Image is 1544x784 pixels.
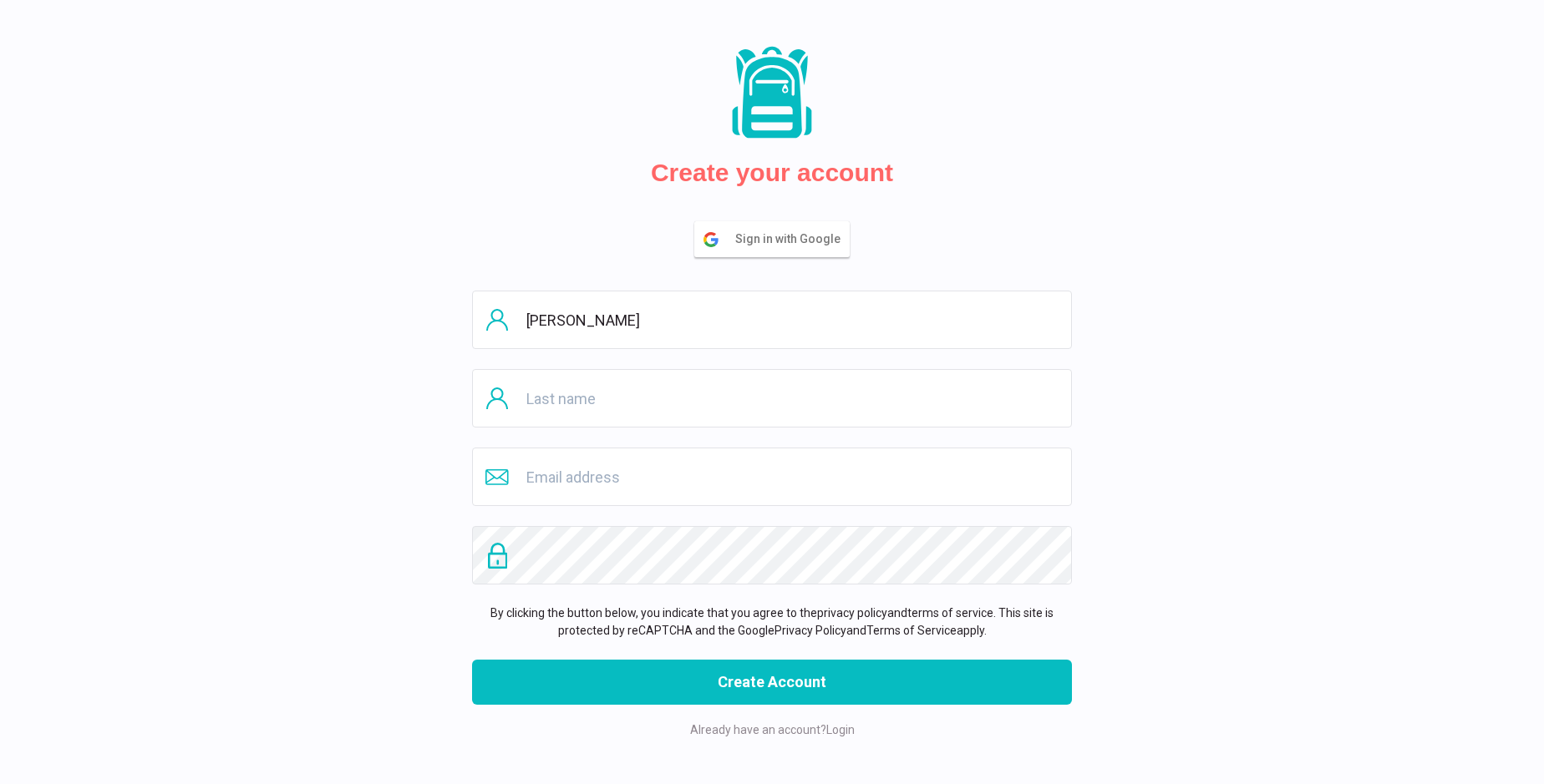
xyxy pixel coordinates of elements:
[907,606,993,620] a: terms of service
[866,624,957,637] a: Terms of Service
[726,45,818,141] img: Packs logo
[775,624,846,637] a: Privacy Policy
[735,222,849,256] span: Sign in with Google
[472,660,1072,705] button: Create Account
[472,721,1072,739] p: Already have an account?
[472,604,1072,640] p: By clicking the button below, you indicate that you agree to the and . This site is protected by ...
[472,291,1072,349] input: First name
[651,158,893,188] h2: Create your account
[826,723,855,736] a: Login
[472,369,1072,427] input: Last name
[817,606,887,620] a: privacy policy
[694,221,850,257] button: Sign in with Google
[472,448,1072,506] input: Email address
